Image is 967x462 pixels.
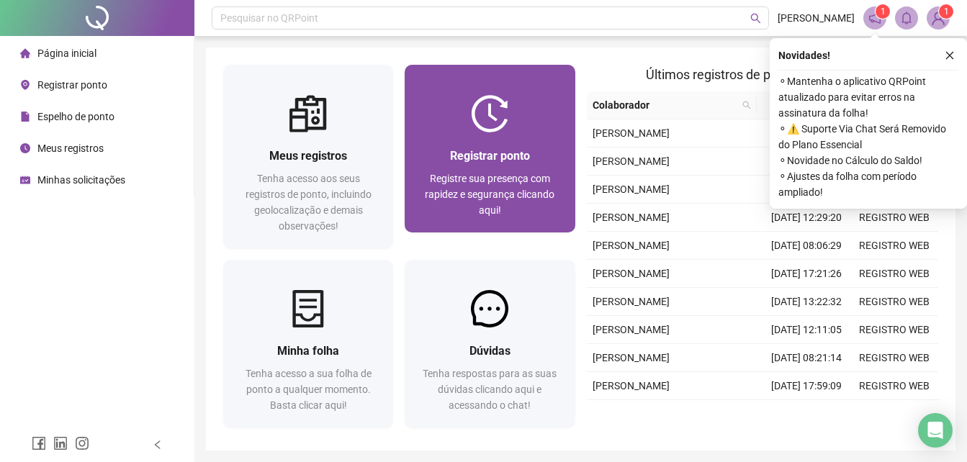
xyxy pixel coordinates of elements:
[778,10,855,26] span: [PERSON_NAME]
[763,288,850,316] td: [DATE] 13:22:32
[593,352,670,363] span: [PERSON_NAME]
[918,413,953,448] div: Open Intercom Messenger
[269,149,347,163] span: Meus registros
[37,111,114,122] span: Espelho de ponto
[850,232,938,260] td: REGISTRO WEB
[778,121,958,153] span: ⚬ ⚠️ Suporte Via Chat Será Removido do Plano Essencial
[593,97,737,113] span: Colaborador
[778,153,958,168] span: ⚬ Novidade no Cálculo do Saldo!
[927,7,949,29] img: 90667
[153,440,163,450] span: left
[37,47,96,59] span: Página inicial
[876,4,890,19] sup: 1
[405,260,575,427] a: DúvidasTenha respostas para as suas dúvidas clicando aqui e acessando o chat!
[423,368,557,411] span: Tenha respostas para as suas dúvidas clicando aqui e acessando o chat!
[750,13,761,24] span: search
[20,48,30,58] span: home
[881,6,886,17] span: 1
[20,143,30,153] span: clock-circle
[763,204,850,232] td: [DATE] 12:29:20
[593,240,670,251] span: [PERSON_NAME]
[763,372,850,400] td: [DATE] 17:59:09
[850,260,938,288] td: REGISTRO WEB
[945,50,955,60] span: close
[246,368,372,411] span: Tenha acesso a sua folha de ponto a qualquer momento. Basta clicar aqui!
[32,436,46,450] span: facebook
[75,436,89,450] span: instagram
[850,316,938,344] td: REGISTRO WEB
[37,174,125,186] span: Minhas solicitações
[593,380,670,391] span: [PERSON_NAME]
[593,324,670,335] span: [PERSON_NAME]
[223,260,393,427] a: Minha folhaTenha acesso a sua folha de ponto a qualquer momento. Basta clicar aqui!
[900,12,913,24] span: bell
[939,4,953,19] sup: Atualize o seu contato no menu Meus Dados
[593,212,670,223] span: [PERSON_NAME]
[277,344,339,358] span: Minha folha
[850,288,938,316] td: REGISTRO WEB
[246,173,372,232] span: Tenha acesso aos seus registros de ponto, incluindo geolocalização e demais observações!
[763,176,850,204] td: [DATE] 13:23:09
[763,260,850,288] td: [DATE] 17:21:26
[850,204,938,232] td: REGISTRO WEB
[593,184,670,195] span: [PERSON_NAME]
[37,79,107,91] span: Registrar ponto
[763,148,850,176] td: [DATE] 19:45:45
[763,97,824,113] span: Data/Hora
[850,400,938,428] td: REGISTRO WEB
[763,400,850,428] td: [DATE] 13:49:11
[944,6,949,17] span: 1
[763,232,850,260] td: [DATE] 08:06:29
[868,12,881,24] span: notification
[405,65,575,232] a: Registrar pontoRegistre sua presença com rapidez e segurança clicando aqui!
[425,173,554,216] span: Registre sua presença com rapidez e segurança clicando aqui!
[593,127,670,139] span: [PERSON_NAME]
[593,155,670,167] span: [PERSON_NAME]
[646,67,878,82] span: Últimos registros de ponto sincronizados
[763,344,850,372] td: [DATE] 08:21:14
[778,168,958,200] span: ⚬ Ajustes da folha com período ampliado!
[20,80,30,90] span: environment
[778,73,958,121] span: ⚬ Mantenha o aplicativo QRPoint atualizado para evitar erros na assinatura da folha!
[850,344,938,372] td: REGISTRO WEB
[850,372,938,400] td: REGISTRO WEB
[763,316,850,344] td: [DATE] 12:11:05
[469,344,511,358] span: Dúvidas
[37,142,104,154] span: Meus registros
[763,119,850,148] td: [DATE] 08:43:43
[593,268,670,279] span: [PERSON_NAME]
[739,94,754,116] span: search
[757,91,842,119] th: Data/Hora
[20,112,30,122] span: file
[593,296,670,307] span: [PERSON_NAME]
[778,47,830,63] span: Novidades !
[742,101,751,109] span: search
[20,175,30,185] span: schedule
[450,149,530,163] span: Registrar ponto
[223,65,393,248] a: Meus registrosTenha acesso aos seus registros de ponto, incluindo geolocalização e demais observa...
[53,436,68,450] span: linkedin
